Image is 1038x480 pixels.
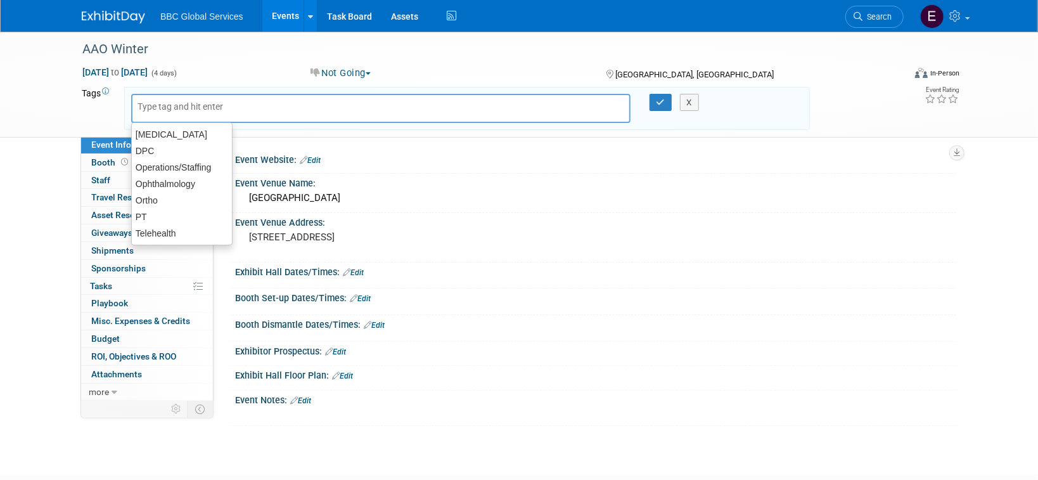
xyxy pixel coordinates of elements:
[829,66,959,85] div: Event Format
[91,334,120,344] span: Budget
[343,268,364,277] a: Edit
[91,298,128,308] span: Playbook
[235,263,956,279] div: Exhibit Hall Dates/Times:
[91,316,190,326] span: Misc. Expenses & Credits
[82,67,148,78] span: [DATE] [DATE]
[300,156,321,165] a: Edit
[81,260,213,277] a: Sponsorships
[81,224,213,242] a: Giveaways
[325,347,346,356] a: Edit
[245,188,947,208] div: [GEOGRAPHIC_DATA]
[332,372,353,380] a: Edit
[235,213,956,229] div: Event Venue Address:
[82,87,113,130] td: Tags
[91,369,142,379] span: Attachments
[78,38,885,61] div: AAO Winter
[91,351,176,361] span: ROI, Objectives & ROO
[81,295,213,312] a: Playbook
[82,11,145,23] img: ExhibitDay
[132,209,232,225] div: PT
[91,139,162,150] span: Event Information
[119,157,131,167] span: Booth not reserved yet
[930,68,959,78] div: In-Person
[249,231,522,243] pre: [STREET_ADDRESS]
[91,228,132,238] span: Giveaways
[160,11,243,22] span: BBC Global Services
[81,172,213,189] a: Staff
[81,330,213,347] a: Budget
[81,348,213,365] a: ROI, Objectives & ROO
[306,67,376,80] button: Not Going
[109,67,121,77] span: to
[81,384,213,401] a: more
[350,294,371,303] a: Edit
[132,143,232,159] div: DPC
[150,69,177,77] span: (4 days)
[91,157,131,167] span: Booth
[235,289,956,305] div: Booth Set-up Dates/Times:
[235,150,956,167] div: Event Website:
[89,387,109,397] span: more
[925,87,959,93] div: Event Rating
[81,278,213,295] a: Tasks
[845,6,904,28] a: Search
[290,396,311,405] a: Edit
[132,192,232,209] div: Ortho
[81,207,213,224] a: Asset Reservations
[165,401,188,417] td: Personalize Event Tab Strip
[862,12,892,22] span: Search
[615,70,774,79] span: [GEOGRAPHIC_DATA], [GEOGRAPHIC_DATA]
[81,242,213,259] a: Shipments
[920,4,944,29] img: Ethan Denkensohn
[90,281,112,291] span: Tasks
[91,175,110,185] span: Staff
[915,68,928,78] img: Format-Inperson.png
[81,366,213,383] a: Attachments
[91,192,169,202] span: Travel Reservations
[188,401,214,417] td: Toggle Event Tabs
[81,136,213,153] a: Event Information
[132,225,232,242] div: Telehealth
[235,174,956,190] div: Event Venue Name:
[91,245,134,256] span: Shipments
[235,366,956,382] div: Exhibit Hall Floor Plan:
[680,94,700,112] button: X
[235,315,956,332] div: Booth Dismantle Dates/Times:
[235,342,956,358] div: Exhibitor Prospectus:
[132,126,232,143] div: [MEDICAL_DATA]
[364,321,385,330] a: Edit
[132,176,232,192] div: Ophthalmology
[81,313,213,330] a: Misc. Expenses & Credits
[132,159,232,176] div: Operations/Staffing
[138,100,239,113] input: Type tag and hit enter
[91,210,167,220] span: Asset Reservations
[81,189,213,206] a: Travel Reservations
[81,154,213,171] a: Booth
[91,263,146,273] span: Sponsorships
[235,391,956,407] div: Event Notes:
